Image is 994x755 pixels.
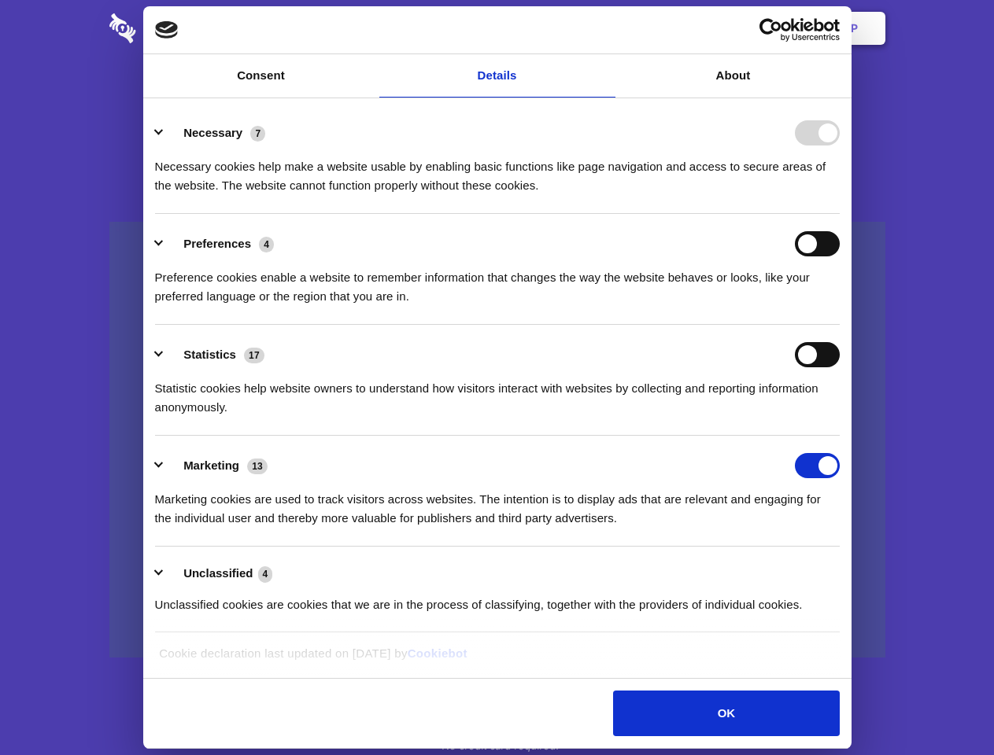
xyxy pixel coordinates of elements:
label: Statistics [183,348,236,361]
div: Marketing cookies are used to track visitors across websites. The intention is to display ads tha... [155,478,840,528]
button: Necessary (7) [155,120,275,145]
img: logo-wordmark-white-trans-d4663122ce5f474addd5e946df7df03e33cb6a1c49d2221995e7729f52c070b2.svg [109,13,244,43]
iframe: Drift Widget Chat Controller [915,676,975,736]
a: Consent [143,54,379,98]
a: Wistia video thumbnail [109,222,885,658]
div: Preference cookies enable a website to remember information that changes the way the website beha... [155,256,840,306]
span: 4 [259,237,274,252]
button: Marketing (13) [155,453,278,478]
label: Preferences [183,237,251,250]
span: 17 [244,348,264,363]
button: Preferences (4) [155,231,284,256]
button: Statistics (17) [155,342,275,367]
div: Statistic cookies help website owners to understand how visitors interact with websites by collec... [155,367,840,417]
span: 13 [247,459,268,474]
button: Unclassified (4) [155,564,283,584]
span: 4 [258,566,273,582]
img: logo [155,21,179,39]
button: OK [613,691,839,736]
a: Details [379,54,615,98]
div: Necessary cookies help make a website usable by enabling basic functions like page navigation and... [155,145,840,195]
label: Necessary [183,126,242,139]
h1: Eliminate Slack Data Loss. [109,71,885,127]
label: Marketing [183,459,239,472]
a: Pricing [462,4,530,53]
a: Contact [638,4,711,53]
div: Unclassified cookies are cookies that we are in the process of classifying, together with the pro... [155,584,840,614]
a: About [615,54,852,98]
div: Cookie declaration last updated on [DATE] by [147,644,847,675]
a: Login [714,4,782,53]
a: Usercentrics Cookiebot - opens in a new window [702,18,840,42]
h4: Auto-redaction of sensitive data, encrypted data sharing and self-destructing private chats. Shar... [109,143,885,195]
span: 7 [250,126,265,142]
a: Cookiebot [408,646,467,660]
